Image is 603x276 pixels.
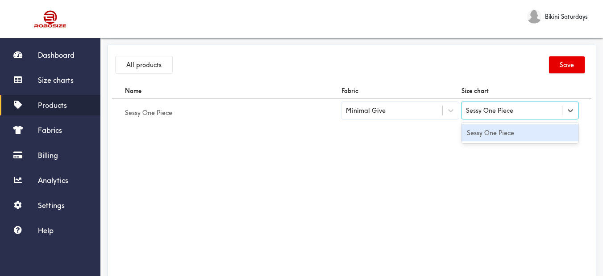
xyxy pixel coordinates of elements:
img: Robosize [17,7,84,31]
td: Sessy One Piece [124,99,340,127]
span: Help [38,226,54,235]
th: Size chart [460,83,580,99]
span: Products [38,101,67,110]
img: Bikini Saturdays [527,9,541,24]
span: Analytics [38,176,68,185]
span: Fabrics [38,126,62,135]
span: Size charts [38,76,74,85]
div: Sessy One Piece [462,124,579,141]
th: Name [124,83,340,99]
span: Dashboard [38,51,75,59]
div: Minimal Give [346,106,386,115]
span: Billing [38,151,58,160]
th: Fabric [340,83,460,99]
span: Bikini Saturdays [545,12,588,21]
button: All products [116,56,172,73]
span: Settings [38,201,65,210]
button: Save [549,56,585,73]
